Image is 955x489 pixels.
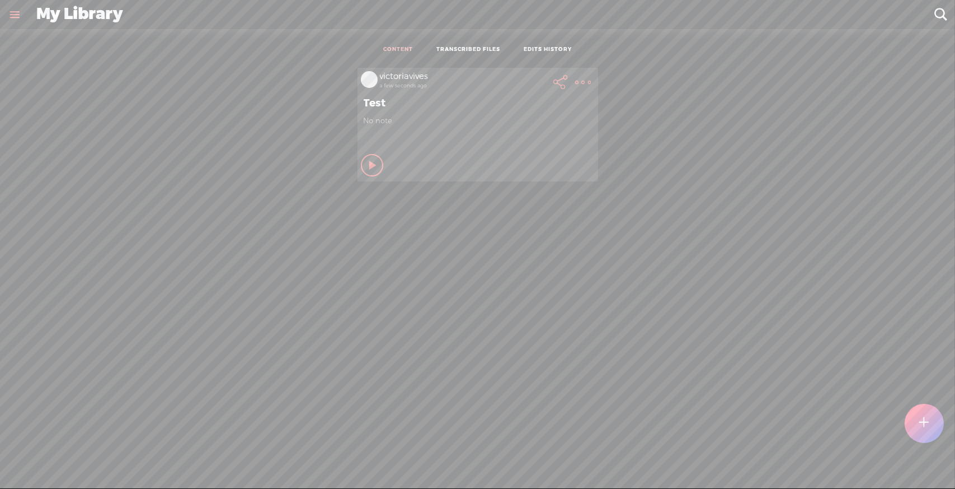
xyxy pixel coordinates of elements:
span: No note [364,116,592,125]
a: CONTENT [383,46,413,54]
div: a few seconds ago [380,82,548,89]
span: Test [364,96,592,110]
img: videoLoading.png [361,71,378,88]
a: EDITS HISTORY [524,46,572,54]
a: TRANSCRIBED FILES [436,46,500,54]
div: victoriavives [380,71,548,82]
